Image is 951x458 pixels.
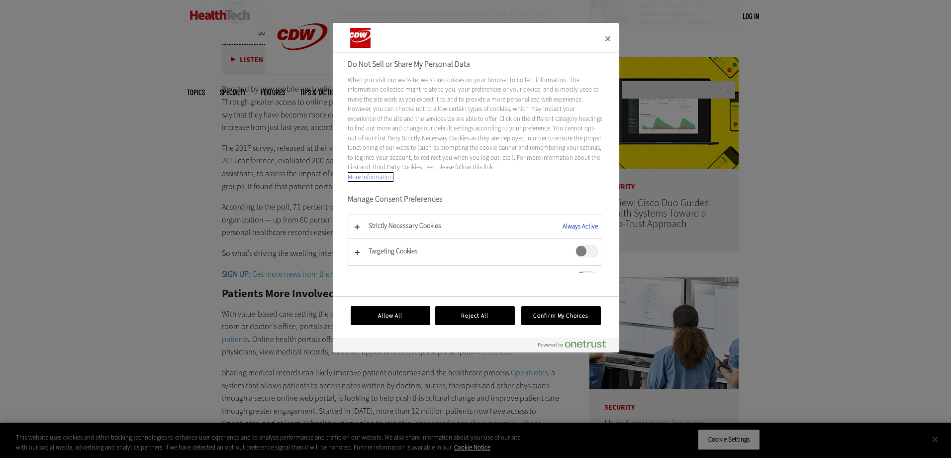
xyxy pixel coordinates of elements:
[351,306,430,325] button: Allow All
[333,23,619,352] div: Do Not Sell or Share My Personal Data
[521,306,601,325] button: Confirm My Choices
[538,340,606,348] img: Powered by OneTrust Opens in a new Tab
[348,75,602,182] div: When you visit our website, we store cookies on your browser to collect information. The informat...
[575,245,598,257] span: Targeting Cookies
[597,28,619,50] button: Close
[348,194,602,210] h3: Manage Consent Preferences
[348,28,396,48] img: Company Logo
[538,340,614,352] a: Powered by OneTrust Opens in a new Tab
[333,23,619,352] div: Preference center
[348,28,407,48] div: Company Logo
[435,306,515,325] button: Reject All
[575,271,598,284] span: Performance Cookies
[348,173,393,181] a: More information about your privacy, opens in a new tab
[348,58,602,70] h2: Do Not Sell or Share My Personal Data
